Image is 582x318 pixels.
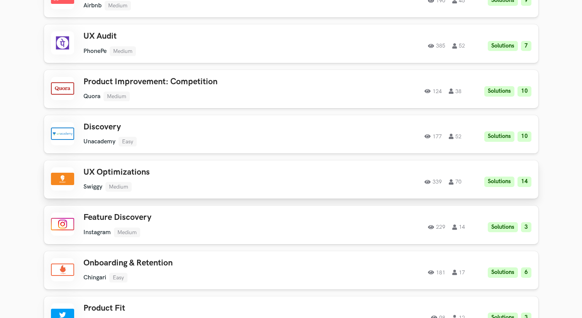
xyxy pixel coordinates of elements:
li: Medium [105,1,131,10]
a: UX Optimizations Swiggy Medium 339 70 Solutions 14 [44,160,538,199]
span: 124 [424,88,442,94]
span: 385 [428,43,445,49]
h3: Product Improvement: Competition [83,77,303,87]
li: Chingari [83,274,106,281]
a: Onboarding & Retention Chingari Easy 181 17 Solutions 6 [44,251,538,289]
span: 52 [449,134,462,139]
li: 14 [518,177,531,187]
li: Solutions [484,177,514,187]
li: Medium [105,182,132,192]
span: 52 [452,43,465,49]
li: 7 [521,41,531,51]
li: Solutions [484,131,514,142]
a: UX Audit PhonePe Medium 385 52 Solutions 7 [44,24,538,63]
li: Airbnb [83,2,102,9]
li: Instagram [83,229,111,236]
li: 10 [518,131,531,142]
h3: Feature Discovery [83,213,303,223]
span: 17 [452,270,465,275]
li: Medium [104,92,130,101]
span: 229 [428,224,445,230]
li: Solutions [488,41,518,51]
li: Unacademy [83,138,115,145]
h3: Onboarding & Retention [83,258,303,268]
span: 70 [449,179,462,185]
li: PhonePe [83,48,107,55]
li: Swiggy [83,183,102,190]
li: Solutions [488,222,518,233]
span: 177 [424,134,442,139]
li: Solutions [484,86,514,97]
span: 339 [424,179,442,185]
li: Medium [114,228,140,237]
li: Solutions [488,267,518,278]
a: Discovery Unacademy Easy 177 52 Solutions 10 [44,115,538,153]
h3: Discovery [83,122,303,132]
li: Easy [119,137,137,146]
li: Easy [109,273,127,282]
li: Medium [110,46,136,56]
span: 38 [449,88,462,94]
li: 10 [518,86,531,97]
h3: UX Audit [83,31,303,41]
h3: UX Optimizations [83,167,303,177]
span: 181 [428,270,445,275]
a: Feature Discovery Instagram Medium 229 14 Solutions 3 [44,206,538,244]
li: 6 [521,267,531,278]
span: 14 [452,224,465,230]
li: Quora [83,93,100,100]
a: Product Improvement: Competition Quora Medium 124 38 Solutions 10 [44,70,538,108]
h3: Product Fit [83,303,303,313]
li: 3 [521,222,531,233]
